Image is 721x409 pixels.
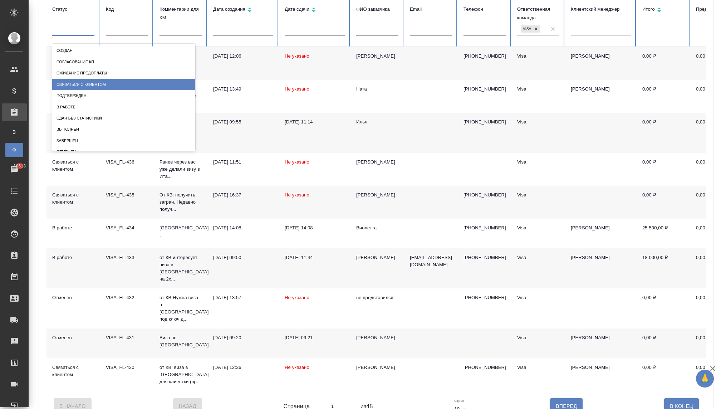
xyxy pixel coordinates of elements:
[637,113,690,153] td: 0,00 ₽
[463,224,506,232] p: [PHONE_NUMBER]
[9,162,30,170] span: 10613
[52,334,94,341] div: Отменен
[5,143,23,157] a: Ф
[356,159,398,166] div: [PERSON_NAME]
[517,86,559,93] div: Visa
[52,146,195,157] div: Отменен
[213,191,273,199] div: [DATE] 16:37
[517,159,559,166] div: Visa
[517,5,559,22] div: Ответственная команда
[356,191,398,199] div: [PERSON_NAME]
[463,294,506,301] p: [PHONE_NUMBER]
[517,118,559,126] div: Visa
[213,5,273,15] div: Сортировка
[52,102,195,113] div: В работе
[637,288,690,328] td: 0,00 ₽
[285,365,309,370] span: Не указано
[213,294,273,301] div: [DATE] 13:57
[52,135,195,146] div: Завершен
[160,254,202,283] p: от КВ интересует виза в [GEOGRAPHIC_DATA] на 2х...
[52,364,94,378] div: Связаться с клиентом
[356,118,398,126] div: Илья
[52,191,94,206] div: Связаться с клиентом
[517,364,559,371] div: Visa
[9,146,20,154] span: Ф
[285,254,345,261] div: [DATE] 11:44
[52,113,195,124] div: Сдан без статистики
[213,53,273,60] div: [DATE] 12:06
[285,334,345,341] div: [DATE] 09:21
[52,224,94,232] div: В работе
[565,358,637,391] td: [PERSON_NAME]
[463,118,506,126] p: [PHONE_NUMBER]
[637,47,690,80] td: 0,00 ₽
[356,224,398,232] div: Виолетта
[52,68,195,79] div: Ожидание предоплаты
[52,159,94,173] div: Связаться с клиентом
[356,364,398,371] div: [PERSON_NAME]
[463,5,506,14] div: Телефон
[356,254,398,261] div: [PERSON_NAME]
[213,224,273,232] div: [DATE] 14:08
[52,254,94,261] div: В работе
[160,364,202,385] p: от КВ: виза в [GEOGRAPHIC_DATA] для клиентки (пр...
[637,248,690,288] td: 18 000,00 ₽
[642,5,685,15] div: Сортировка
[565,47,637,80] td: [PERSON_NAME]
[52,90,195,101] div: Подтвержден
[565,328,637,358] td: [PERSON_NAME]
[517,254,559,261] div: Visa
[696,370,714,388] button: 🙏
[106,364,148,371] div: VISA_FL-430
[454,399,464,403] label: Строк
[285,192,309,198] span: Не указано
[463,364,506,371] p: [PHONE_NUMBER]
[160,191,202,213] p: От КВ: получить загран. Недавно получ...
[285,118,345,126] div: [DATE] 11:14
[637,358,690,391] td: 0,00 ₽
[463,191,506,199] p: [PHONE_NUMBER]
[160,294,202,323] p: от КВ Нужна виза в [GEOGRAPHIC_DATA] под ключ д...
[637,153,690,186] td: 0,00 ₽
[52,79,195,90] div: Связаться с клиентом
[517,191,559,199] div: Visa
[521,25,532,33] div: Visa
[356,86,398,93] div: Ната
[106,224,148,232] div: VISA_FL-434
[285,159,309,165] span: Не указано
[106,294,148,301] div: VISA_FL-432
[517,224,559,232] div: Visa
[160,224,202,239] p: [GEOGRAPHIC_DATA] .
[52,124,195,135] div: Выполнен
[517,53,559,60] div: Visa
[106,334,148,341] div: VISA_FL-431
[106,254,148,261] div: VISA_FL-433
[410,254,452,268] p: [EMAIL_ADDRESS][DOMAIN_NAME]
[106,5,148,14] div: Код
[213,334,273,341] div: [DATE] 09:20
[213,254,273,261] div: [DATE] 09:50
[106,159,148,166] div: VISA_FL-436
[517,334,559,341] div: Visa
[2,161,27,179] a: 10613
[52,57,195,68] div: Согласование КП
[285,295,309,300] span: Не указано
[285,224,345,232] div: [DATE] 14:08
[637,80,690,113] td: 0,00 ₽
[565,219,637,248] td: [PERSON_NAME]
[9,128,20,136] span: В
[637,186,690,219] td: 0,00 ₽
[571,5,631,14] div: Клиентский менеджер
[356,294,398,301] div: не представился
[463,254,506,261] p: [PHONE_NUMBER]
[285,53,309,59] span: Не указано
[356,53,398,60] div: [PERSON_NAME]
[699,371,711,386] span: 🙏
[52,294,94,301] div: Отменен
[356,334,398,341] div: [PERSON_NAME]
[285,86,309,92] span: Не указано
[637,219,690,248] td: 25 500,00 ₽
[565,248,637,288] td: [PERSON_NAME]
[160,5,202,22] div: Комментарии для КМ
[160,334,202,349] p: Виза во [GEOGRAPHIC_DATA]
